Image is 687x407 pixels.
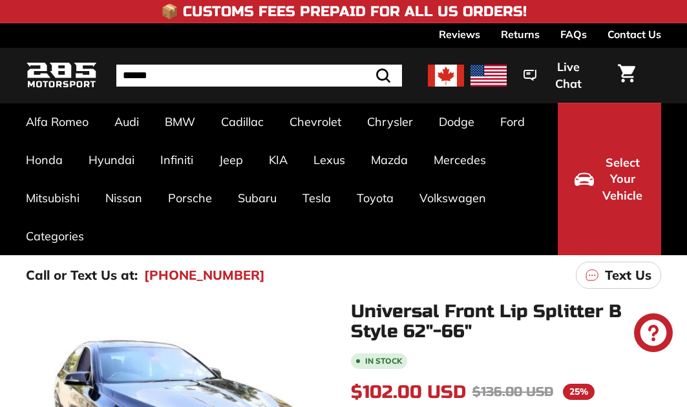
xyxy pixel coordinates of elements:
a: FAQs [560,23,587,45]
inbox-online-store-chat: Shopify online store chat [630,313,677,355]
span: Select Your Vehicle [600,154,644,204]
p: Call or Text Us at: [26,266,138,285]
a: [PHONE_NUMBER] [144,266,265,285]
a: Porsche [155,179,225,217]
a: Subaru [225,179,290,217]
a: Hyundai [76,141,147,179]
input: Search [116,65,402,87]
a: Tesla [290,179,344,217]
b: In stock [365,357,402,365]
a: Mitsubishi [13,179,92,217]
a: Lexus [301,141,358,179]
span: $136.00 USD [472,384,553,400]
a: Mercedes [421,141,499,179]
a: Dodge [426,103,487,141]
span: Live Chat [543,59,593,92]
a: Contact Us [608,23,661,45]
a: Toyota [344,179,407,217]
h1: Universal Front Lip Splitter B Style 62"-66" [351,302,662,342]
a: Alfa Romeo [13,103,101,141]
a: Returns [501,23,540,45]
button: Select Your Vehicle [558,103,661,255]
a: KIA [256,141,301,179]
a: Text Us [576,262,661,289]
a: Honda [13,141,76,179]
span: $102.00 USD [351,381,466,403]
img: Logo_285_Motorsport_areodynamics_components [26,60,97,90]
a: Audi [101,103,152,141]
a: Cart [610,54,643,98]
a: Ford [487,103,538,141]
p: Text Us [605,266,651,285]
a: Chevrolet [277,103,354,141]
button: Live Chat [507,51,610,99]
a: Reviews [439,23,480,45]
a: Nissan [92,179,155,217]
a: Mazda [358,141,421,179]
a: Jeep [206,141,256,179]
a: Infiniti [147,141,206,179]
a: Cadillac [208,103,277,141]
a: Categories [13,217,97,255]
a: Chrysler [354,103,426,141]
h4: 📦 Customs Fees Prepaid for All US Orders! [161,4,527,19]
span: 25% [563,384,595,400]
a: BMW [152,103,208,141]
a: Volkswagen [407,179,499,217]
